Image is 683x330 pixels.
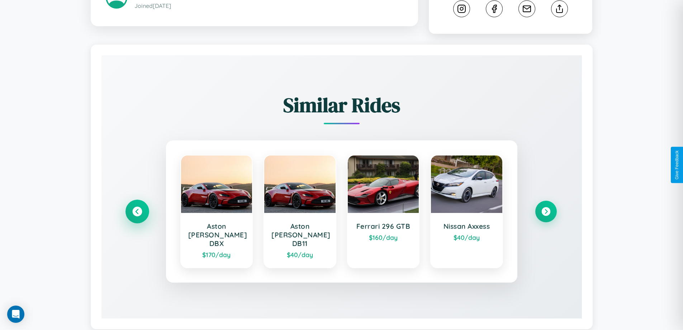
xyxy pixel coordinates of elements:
h3: Aston [PERSON_NAME] DB11 [271,222,328,248]
a: Aston [PERSON_NAME] DB11$40/day [264,155,336,268]
div: $ 40 /day [271,251,328,259]
div: Open Intercom Messenger [7,306,24,323]
h3: Aston [PERSON_NAME] DBX [188,222,245,248]
div: Give Feedback [674,150,679,180]
h2: Similar Rides [127,91,557,119]
p: Joined [DATE] [134,1,403,11]
a: Nissan Axxess$40/day [430,155,503,268]
div: $ 170 /day [188,251,245,259]
h3: Nissan Axxess [438,222,495,231]
h3: Ferrari 296 GTB [355,222,412,231]
div: $ 160 /day [355,233,412,241]
a: Aston [PERSON_NAME] DBX$170/day [180,155,253,268]
a: Ferrari 296 GTB$160/day [347,155,420,268]
div: $ 40 /day [438,233,495,241]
